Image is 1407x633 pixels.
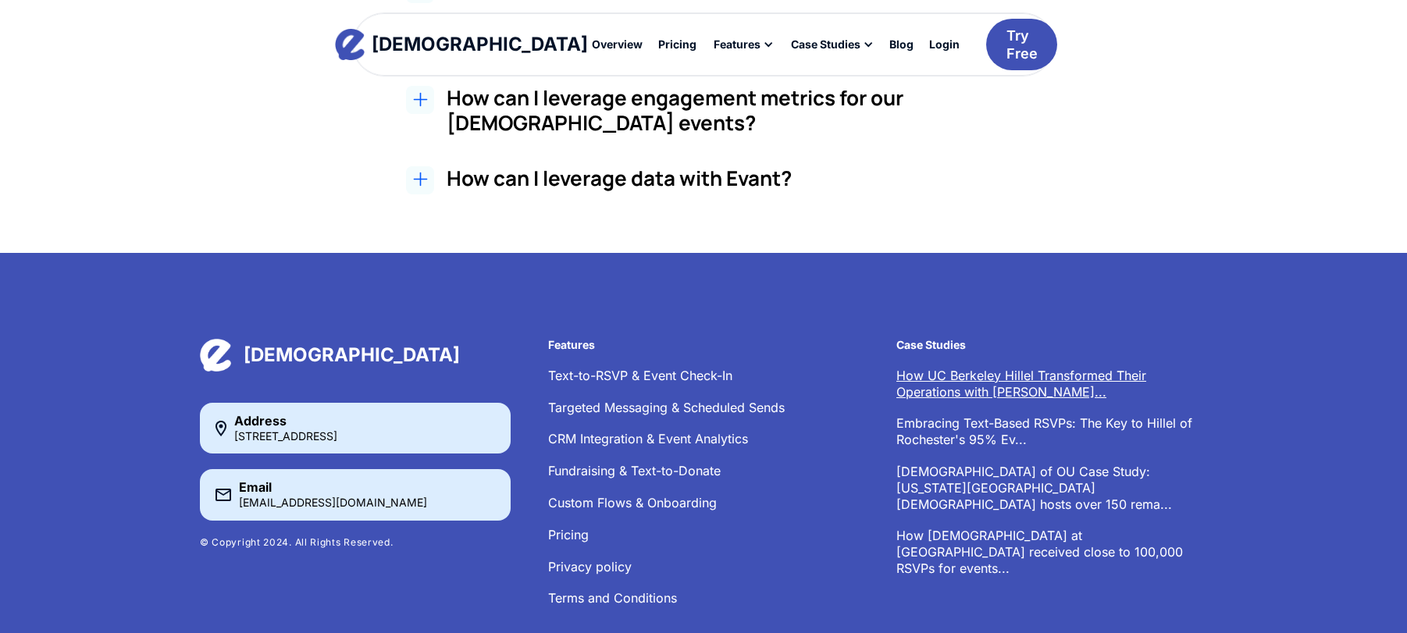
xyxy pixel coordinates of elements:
div: Address [234,414,337,427]
a: Targeted Messaging & Scheduled Sends [548,400,785,415]
a: Login [921,31,967,58]
div: Blog [889,39,914,50]
a: How [DEMOGRAPHIC_DATA] at [GEOGRAPHIC_DATA] received close to 100,000 RSVPs for events... [896,528,1183,576]
a: Privacy policy [548,559,632,574]
a: Try Free [986,19,1057,71]
h6: Case Studies [896,339,1207,352]
div: [DEMOGRAPHIC_DATA] [244,343,460,367]
a: [DEMOGRAPHIC_DATA] of OU Case Study: [US_STATE][GEOGRAPHIC_DATA][DEMOGRAPHIC_DATA] hosts over 150... [896,464,1172,512]
a: How UC Berkeley Hillel Transformed Their Operations with [PERSON_NAME]... [896,368,1146,400]
div: Overview [592,39,643,50]
div: [EMAIL_ADDRESS][DOMAIN_NAME] [239,497,427,508]
div: [STREET_ADDRESS] [234,431,337,442]
a: Embracing Text-Based RSVPs: The Key to Hillel of Rochester's 95% Ev... [896,415,1192,447]
a: CRM Integration & Event Analytics [548,431,748,446]
div: Case Studies [791,39,860,50]
a: Text-to-RSVP & Event Check-In [548,368,732,383]
div: [DEMOGRAPHIC_DATA] [372,35,588,54]
div: Pricing [658,39,696,50]
a: Overview [584,31,650,58]
a: Terms and Conditions [548,590,677,606]
a: Fundraising & Text-to-Donate [548,463,721,478]
a: Pricing [650,31,704,58]
h3: How can I leverage data with Evant? [447,166,1033,190]
a: Blog [882,31,921,58]
a: Custom Flows & Onboarding [548,495,717,510]
a: home [350,29,574,60]
a: Pricing [548,527,589,542]
div: Try Free [1006,27,1038,63]
div: Features [704,31,782,58]
div: Case Studies [782,31,882,58]
div: Login [929,39,960,50]
div: Features [714,39,760,50]
p: © Copyright 2024. All Rights Reserved. [200,536,511,549]
h6: Features [548,339,859,352]
div: Email [239,481,427,493]
h3: How can I leverage engagement metrics for our [DEMOGRAPHIC_DATA] events? [447,86,1033,134]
